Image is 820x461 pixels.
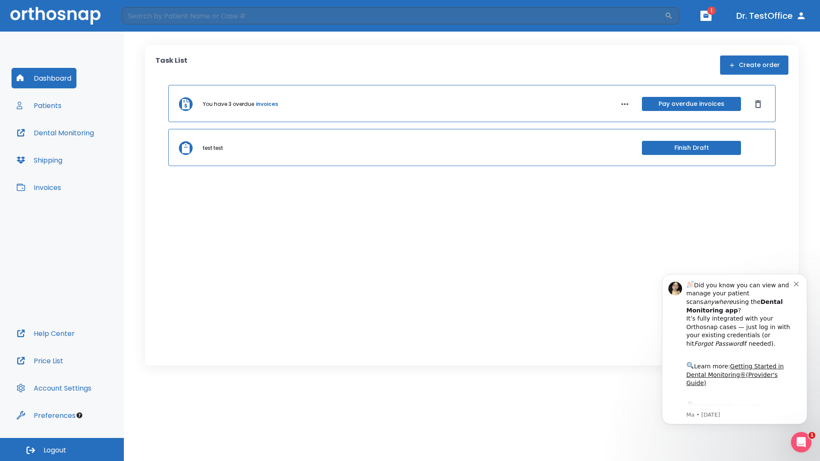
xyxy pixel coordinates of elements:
[12,150,67,170] button: Shipping
[37,139,145,183] div: Download the app: | ​ Let us know if you need help getting started!
[642,141,741,155] button: Finish Draft
[12,323,80,344] button: Help Center
[12,350,68,371] button: Price List
[203,144,223,152] p: test test
[649,261,820,438] iframe: Intercom notifications message
[707,6,716,15] span: 1
[12,68,76,88] button: Dashboard
[256,100,278,108] a: invoices
[642,97,741,111] button: Pay overdue invoices
[733,8,810,23] button: Dr. TestOffice
[122,7,665,24] input: Search by Patient Name or Case #
[12,123,99,143] button: Dental Monitoring
[720,55,788,75] button: Create order
[12,177,66,198] button: Invoices
[808,432,815,439] span: 1
[751,97,765,111] button: Dismiss
[12,95,67,116] button: Patients
[10,7,101,24] img: Orthosnap
[155,55,187,75] p: Task List
[44,446,66,455] span: Logout
[76,411,83,419] div: Tooltip anchor
[12,405,81,426] button: Preferences
[791,432,811,452] iframe: Intercom live chat
[37,141,113,157] a: App Store
[12,378,97,398] button: Account Settings
[203,100,254,108] p: You have 3 overdue
[145,18,152,25] button: Dismiss notification
[37,150,145,158] p: Message from Ma, sent 3w ago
